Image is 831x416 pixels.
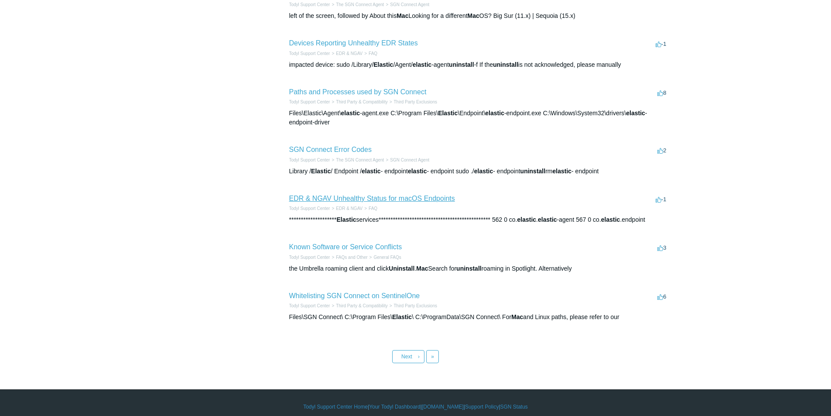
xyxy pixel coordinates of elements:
[657,147,666,154] span: 2
[394,100,437,104] a: Third Party Exclusions
[330,303,387,309] li: Third Party & Compatibility
[289,50,330,57] li: Todyl Support Center
[163,403,669,411] div: | | | |
[394,303,437,308] a: Third Party Exclusions
[456,265,482,272] em: uninstall
[289,157,330,163] li: Todyl Support Center
[468,12,479,19] em: Mac
[289,303,330,308] a: Todyl Support Center
[303,403,368,411] a: Todyl Support Center Home
[368,254,401,261] li: General FAQs
[289,60,669,69] div: impacted device: sudo /Library/ /Agent/ -agent -f If the is not acknowledged, please manually
[330,254,367,261] li: FAQs and Other
[289,1,330,8] li: Todyl Support Center
[362,50,377,57] li: FAQ
[289,264,669,273] div: the Umbrella roaming client and click . Search for roaming in Spotlight. Alternatively
[465,403,499,411] a: Support Policy
[373,61,393,68] em: Elastic
[289,205,330,212] li: Todyl Support Center
[422,403,464,411] a: [DOMAIN_NAME]
[336,216,356,223] em: Elastic
[431,354,434,360] span: »
[330,99,387,105] li: Third Party & Compatibility
[413,61,432,68] em: elastic
[362,205,377,212] li: FAQ
[418,354,420,360] span: ›
[289,39,418,47] a: Devices Reporting Unhealthy EDR States
[330,1,384,8] li: The SGN Connect Agent
[511,313,523,320] em: Mac
[656,196,667,203] span: -1
[500,403,528,411] a: SGN Status
[289,109,669,127] div: Files\Elastic\Agent\ -agent.exe C:\Program Files\ \Endpoint\ -endpoint.exe C:\Windows\System32\dr...
[330,50,362,57] li: EDR & NGAV
[289,167,669,176] div: Library / / Endpoint / - endpoint - endpoint sudo ./ - endpoint rm - endpoint
[538,216,557,223] em: elastic
[388,303,437,309] li: Third Party Exclusions
[552,168,571,175] em: elastic
[656,41,667,47] span: -1
[390,2,429,7] a: SGN Connect Agent
[362,168,381,175] em: elastic
[601,216,620,223] em: elastic
[408,168,427,175] em: elastic
[390,158,429,162] a: SGN Connect Agent
[289,51,330,56] a: Todyl Support Center
[336,206,362,211] a: EDR & NGAV
[474,168,493,175] em: elastic
[311,168,331,175] em: Elastic
[336,255,367,260] a: FAQs and Other
[449,61,474,68] em: uninstall
[289,292,420,299] a: Whitelisting SGN Connect on SentinelOne
[517,216,537,223] em: elastic
[289,2,330,7] a: Todyl Support Center
[485,110,504,117] em: elastic
[392,350,424,363] a: Next
[336,303,387,308] a: Third Party & Compatibility
[289,195,455,202] a: EDR & NGAV Unhealthy Status for macOS Endpoints
[657,244,666,251] span: 3
[657,89,666,96] span: 8
[336,51,362,56] a: EDR & NGAV
[289,255,330,260] a: Todyl Support Center
[289,206,330,211] a: Todyl Support Center
[392,313,412,320] em: Elastic
[289,146,372,153] a: SGN Connect Error Codes
[626,110,645,117] em: elastic
[369,51,377,56] a: FAQ
[289,243,402,251] a: Known Software or Service Conflicts
[388,99,437,105] li: Third Party Exclusions
[336,100,387,104] a: Third Party & Compatibility
[289,99,330,105] li: Todyl Support Center
[289,158,330,162] a: Todyl Support Center
[289,11,669,21] div: left of the screen, followed by About this Looking for a different OS? Big Sur (11.x) | Sequoia (...
[373,255,401,260] a: General FAQs
[336,158,384,162] a: The SGN Connect Agent
[369,206,377,211] a: FAQ
[289,100,330,104] a: Todyl Support Center
[416,265,428,272] em: Mac
[289,303,330,309] li: Todyl Support Center
[520,168,546,175] em: uninstall
[493,61,518,68] em: uninstall
[369,403,420,411] a: Your Todyl Dashboard
[401,354,412,360] span: Next
[438,110,458,117] em: Elastic
[289,313,669,322] div: Files\SGN Connect\ C:\Program Files\ \ C:\ProgramData\SGN Connect\ For and Linux paths, please re...
[289,88,427,96] a: Paths and Processes used by SGN Connect
[384,157,429,163] li: SGN Connect Agent
[389,265,414,272] em: Uninstall
[330,205,362,212] li: EDR & NGAV
[336,2,384,7] a: The SGN Connect Agent
[397,12,408,19] em: Mac
[289,254,330,261] li: Todyl Support Center
[384,1,429,8] li: SGN Connect Agent
[330,157,384,163] li: The SGN Connect Agent
[657,293,666,300] span: 6
[341,110,360,117] em: elastic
